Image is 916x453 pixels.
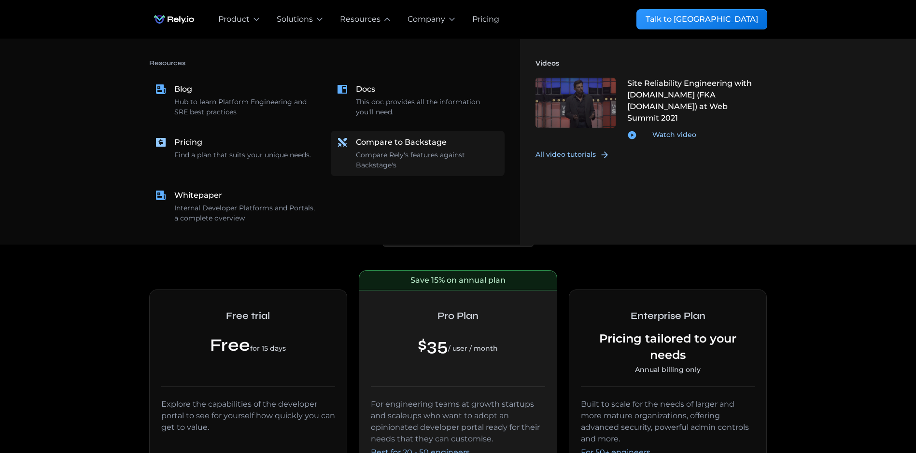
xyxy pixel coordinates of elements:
[149,10,199,29] img: Rely.io logo
[161,302,336,330] h2: Free trial
[356,150,499,170] div: Compare Rely's features against Backstage's
[408,14,445,25] div: Company
[174,97,317,117] div: Hub to learn Platform Engineering and SRE best practices
[174,137,202,148] div: Pricing
[581,365,755,375] div: Annual billing only
[536,150,596,160] div: All video tutorials
[277,14,313,25] div: Solutions
[174,203,317,223] div: Internal Developer Platforms and Portals, a complete overview
[371,302,545,330] h2: Pro Plan
[472,14,499,25] a: Pricing
[536,55,767,72] h4: Videos
[161,334,336,357] div: Free
[646,14,758,25] div: Talk to [GEOGRAPHIC_DATA]
[149,184,323,229] a: WhitepaperInternal Developer Platforms and Portals, a complete overview
[161,398,336,433] div: Explore the capabilities of the developer portal to see for yourself how quickly you can get to v...
[149,55,505,72] h4: Resources
[149,10,199,29] a: home
[418,334,498,357] div: $35
[356,83,375,95] div: Docs
[652,130,696,140] div: Watch video
[218,14,250,25] div: Product
[174,83,192,95] div: Blog
[149,131,323,176] a: PricingFind a plan that suits your unique needs.
[250,344,286,353] span: for 15 days
[356,97,499,117] div: This doc provides all the information you'll need.
[174,190,222,201] div: Whitepaper
[340,14,380,25] div: Resources
[331,78,505,123] a: DocsThis doc provides all the information you'll need.
[536,150,621,160] a: All video tutorials
[448,344,498,353] span: / user / month
[627,78,761,124] div: Site Reliability Engineering with [DOMAIN_NAME] (FKA [DOMAIN_NAME]) at Web Summit 2021
[356,137,447,148] div: Compare to Backstage
[581,330,755,363] div: Pricing tailored to your needs
[636,9,767,29] a: Talk to [GEOGRAPHIC_DATA]
[174,150,311,160] div: Find a plan that suits your unique needs.
[410,275,506,286] div: Save 15% on annual plan
[331,131,505,176] a: Compare to BackstageCompare Rely's features against Backstage's
[530,72,767,146] a: Site Reliability Engineering with [DOMAIN_NAME] (FKA [DOMAIN_NAME]) at Web Summit 2021Watch video
[149,78,323,123] a: BlogHub to learn Platform Engineering and SRE best practices
[581,302,755,330] h2: Enterprise Plan
[852,389,902,439] iframe: Chatbot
